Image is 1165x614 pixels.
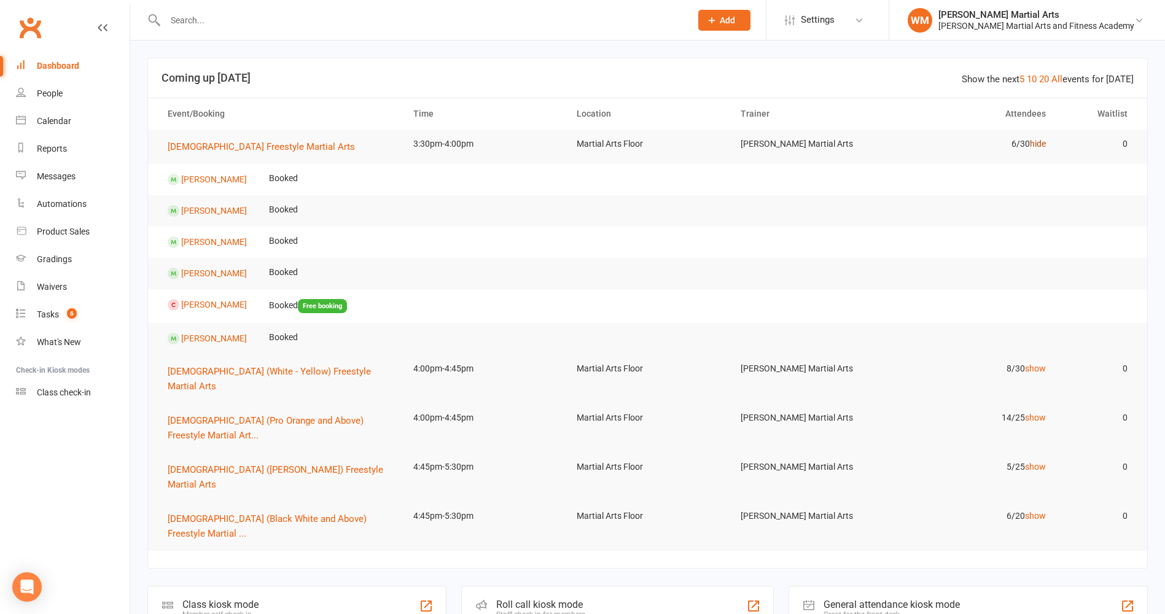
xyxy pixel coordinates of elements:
[181,237,247,247] a: [PERSON_NAME]
[1025,462,1046,472] a: show
[1039,74,1049,85] a: 20
[168,464,383,490] span: [DEMOGRAPHIC_DATA] ([PERSON_NAME]) Freestyle Martial Arts
[938,20,1134,31] div: [PERSON_NAME] Martial Arts and Fitness Academy
[16,163,130,190] a: Messages
[37,282,67,292] div: Waivers
[181,174,247,184] a: [PERSON_NAME]
[1019,74,1024,85] a: 5
[730,354,893,383] td: [PERSON_NAME] Martial Arts
[566,502,729,530] td: Martial Arts Floor
[566,98,729,130] th: Location
[258,289,358,323] td: Booked
[16,328,130,356] a: What's New
[1057,502,1139,530] td: 0
[1057,354,1139,383] td: 0
[16,52,130,80] a: Dashboard
[37,199,87,209] div: Automations
[181,268,247,278] a: [PERSON_NAME]
[496,599,585,610] div: Roll call kiosk mode
[16,80,130,107] a: People
[16,273,130,301] a: Waivers
[67,308,77,319] span: 6
[938,9,1134,20] div: [PERSON_NAME] Martial Arts
[908,8,932,33] div: WM
[298,299,347,313] span: Free booking
[168,141,355,152] span: [DEMOGRAPHIC_DATA] Freestyle Martial Arts
[962,72,1134,87] div: Show the next events for [DATE]
[893,98,1056,130] th: Attendees
[37,227,90,236] div: Product Sales
[168,366,371,392] span: [DEMOGRAPHIC_DATA] (White - Yellow) Freestyle Martial Arts
[258,323,309,352] td: Booked
[37,171,76,181] div: Messages
[37,309,59,319] div: Tasks
[162,72,1134,84] h3: Coming up [DATE]
[824,599,960,610] div: General attendance kiosk mode
[1057,453,1139,481] td: 0
[1057,130,1139,158] td: 0
[16,218,130,246] a: Product Sales
[168,413,391,443] button: [DEMOGRAPHIC_DATA] (Pro Orange and Above) Freestyle Martial Art...
[16,301,130,328] a: Tasks 6
[730,130,893,158] td: [PERSON_NAME] Martial Arts
[402,453,566,481] td: 4:45pm-5:30pm
[566,403,729,432] td: Martial Arts Floor
[893,403,1056,432] td: 14/25
[258,227,309,255] td: Booked
[258,258,309,287] td: Booked
[730,502,893,530] td: [PERSON_NAME] Martial Arts
[37,254,72,264] div: Gradings
[1030,139,1046,149] a: hide
[1025,511,1046,521] a: show
[16,246,130,273] a: Gradings
[181,300,247,309] a: [PERSON_NAME]
[1057,98,1139,130] th: Waitlist
[402,403,566,432] td: 4:00pm-4:45pm
[402,130,566,158] td: 3:30pm-4:00pm
[1027,74,1037,85] a: 10
[168,511,391,541] button: [DEMOGRAPHIC_DATA] (Black White and Above) Freestyle Martial ...
[37,387,91,397] div: Class check-in
[37,88,63,98] div: People
[402,502,566,530] td: 4:45pm-5:30pm
[12,572,42,602] div: Open Intercom Messenger
[16,107,130,135] a: Calendar
[16,190,130,218] a: Automations
[893,502,1056,530] td: 6/20
[1051,74,1062,85] a: All
[1025,413,1046,422] a: show
[730,403,893,432] td: [PERSON_NAME] Martial Arts
[37,116,71,126] div: Calendar
[168,513,367,539] span: [DEMOGRAPHIC_DATA] (Black White and Above) Freestyle Martial ...
[168,462,391,492] button: [DEMOGRAPHIC_DATA] ([PERSON_NAME]) Freestyle Martial Arts
[1057,403,1139,432] td: 0
[16,135,130,163] a: Reports
[566,453,729,481] td: Martial Arts Floor
[181,206,247,216] a: [PERSON_NAME]
[402,354,566,383] td: 4:00pm-4:45pm
[182,599,259,610] div: Class kiosk mode
[15,12,45,43] a: Clubworx
[181,333,247,343] a: [PERSON_NAME]
[168,139,364,154] button: [DEMOGRAPHIC_DATA] Freestyle Martial Arts
[258,195,309,224] td: Booked
[168,364,391,394] button: [DEMOGRAPHIC_DATA] (White - Yellow) Freestyle Martial Arts
[730,98,893,130] th: Trainer
[37,61,79,71] div: Dashboard
[801,6,835,34] span: Settings
[730,453,893,481] td: [PERSON_NAME] Martial Arts
[16,379,130,406] a: Class kiosk mode
[37,144,67,153] div: Reports
[1025,363,1046,373] a: show
[162,12,682,29] input: Search...
[720,15,735,25] span: Add
[893,354,1056,383] td: 8/30
[893,453,1056,481] td: 5/25
[893,130,1056,158] td: 6/30
[566,130,729,158] td: Martial Arts Floor
[157,98,402,130] th: Event/Booking
[168,415,364,441] span: [DEMOGRAPHIC_DATA] (Pro Orange and Above) Freestyle Martial Art...
[402,98,566,130] th: Time
[37,337,81,347] div: What's New
[698,10,750,31] button: Add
